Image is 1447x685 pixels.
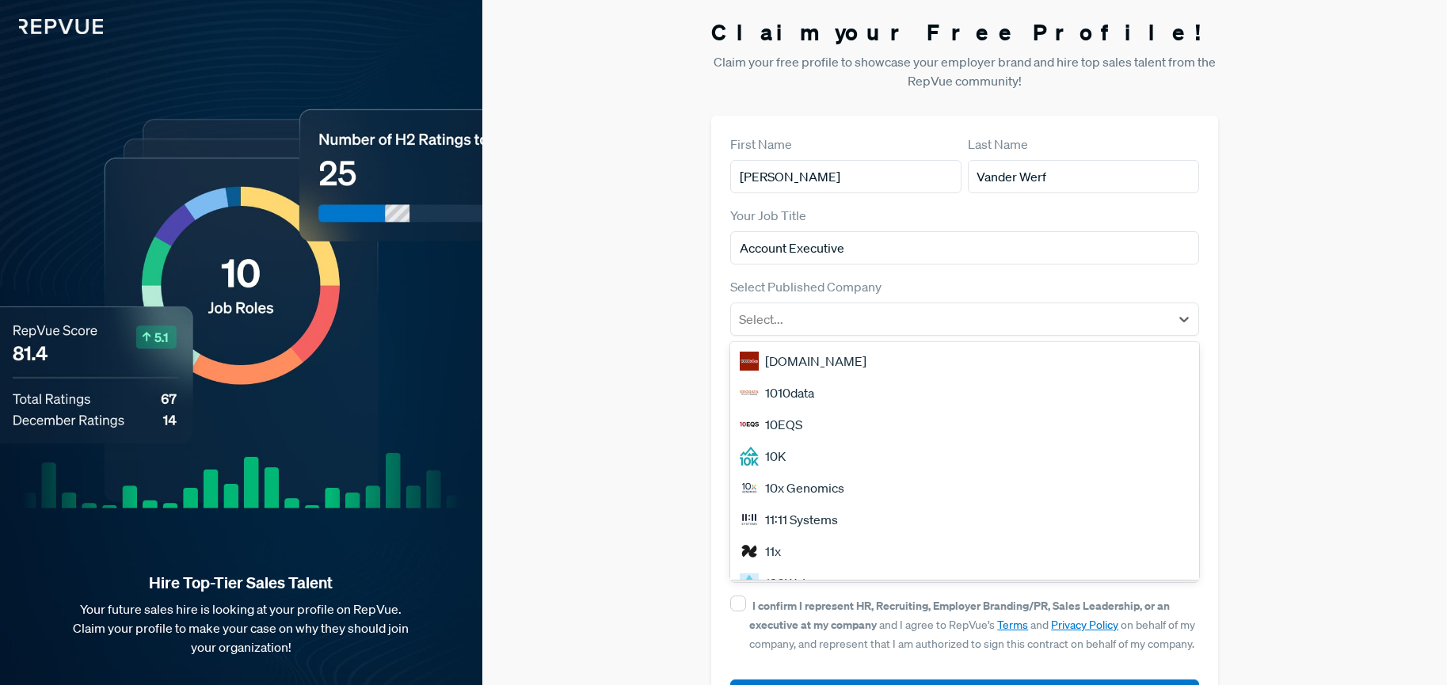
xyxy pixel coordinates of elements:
[730,206,806,225] label: Your Job Title
[730,377,1198,409] div: 1010data
[740,510,759,529] img: 11:11 Systems
[740,478,759,497] img: 10x Genomics
[740,383,759,402] img: 1010data
[730,504,1198,535] div: 11:11 Systems
[740,352,759,371] img: 1000Bulbs.com
[730,472,1198,504] div: 10x Genomics
[997,618,1028,632] a: Terms
[740,415,759,434] img: 10EQS
[730,567,1198,599] div: 120Water
[740,447,759,466] img: 10K
[730,440,1198,472] div: 10K
[730,409,1198,440] div: 10EQS
[968,135,1028,154] label: Last Name
[25,599,457,656] p: Your future sales hire is looking at your profile on RepVue. Claim your profile to make your case...
[730,160,961,193] input: First Name
[1051,618,1118,632] a: Privacy Policy
[711,52,1217,90] p: Claim your free profile to showcase your employer brand and hire top sales talent from the RepVue...
[730,135,792,154] label: First Name
[25,573,457,593] strong: Hire Top-Tier Sales Talent
[730,231,1198,264] input: Title
[968,160,1199,193] input: Last Name
[730,345,1198,377] div: [DOMAIN_NAME]
[749,598,1170,632] strong: I confirm I represent HR, Recruiting, Employer Branding/PR, Sales Leadership, or an executive at ...
[730,277,882,296] label: Select Published Company
[740,542,759,561] img: 11x
[749,599,1195,651] span: and I agree to RepVue’s and on behalf of my company, and represent that I am authorized to sign t...
[740,573,759,592] img: 120Water
[711,19,1217,46] h3: Claim your Free Profile!
[730,535,1198,567] div: 11x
